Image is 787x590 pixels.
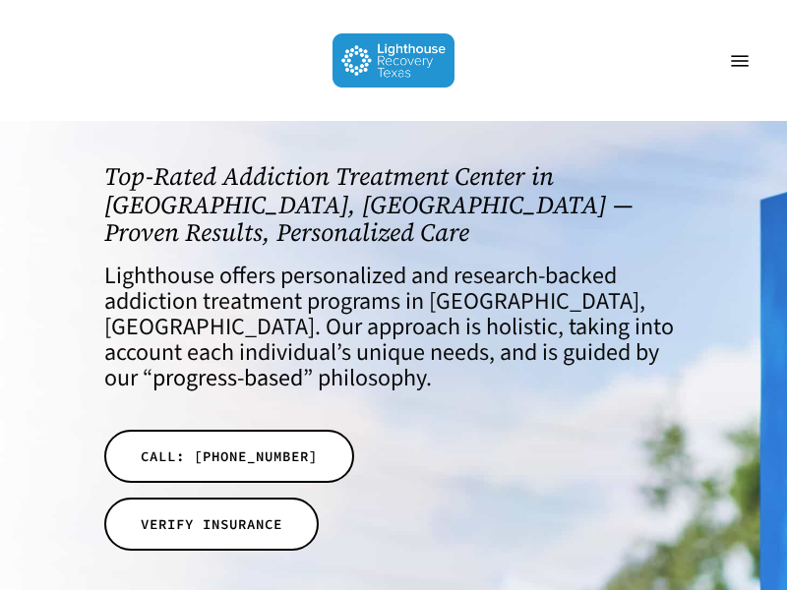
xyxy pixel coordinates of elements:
[333,33,455,88] img: Lighthouse Recovery Texas
[720,51,759,71] a: Navigation Menu
[104,264,683,391] h4: Lighthouse offers personalized and research-backed addiction treatment programs in [GEOGRAPHIC_DA...
[104,162,683,247] h1: Top-Rated Addiction Treatment Center in [GEOGRAPHIC_DATA], [GEOGRAPHIC_DATA] — Proven Results, Pe...
[104,498,319,551] a: VERIFY INSURANCE
[152,361,303,395] a: progress-based
[104,430,354,483] a: CALL: [PHONE_NUMBER]
[141,514,282,534] span: VERIFY INSURANCE
[141,446,318,466] span: CALL: [PHONE_NUMBER]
